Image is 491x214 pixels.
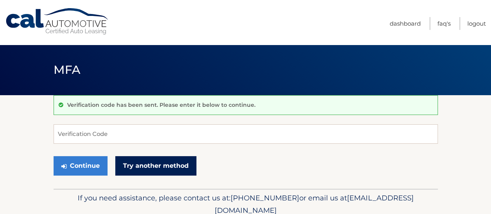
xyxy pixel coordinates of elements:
a: FAQ's [437,17,451,30]
a: Dashboard [390,17,421,30]
p: Verification code has been sent. Please enter it below to continue. [67,101,255,108]
a: Cal Automotive [5,8,110,35]
button: Continue [54,156,108,176]
a: Logout [467,17,486,30]
a: Try another method [115,156,196,176]
input: Verification Code [54,124,438,144]
span: MFA [54,63,81,77]
span: [PHONE_NUMBER] [231,193,299,202]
